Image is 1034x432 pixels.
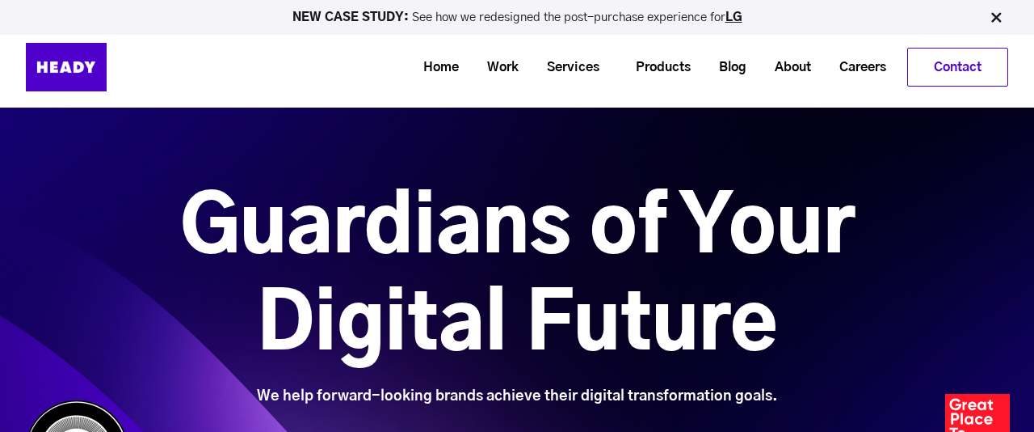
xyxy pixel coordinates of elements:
img: Heady_Logo_Web-01 (1) [26,43,107,91]
h1: Guardians of Your Digital Future [90,180,945,375]
a: Home [403,53,467,83]
p: See how we redesigned the post-purchase experience for [7,11,1027,23]
a: Contact [908,49,1007,86]
a: Blog [699,53,754,83]
a: LG [725,11,742,23]
a: Services [527,53,607,83]
a: Products [616,53,699,83]
a: Work [467,53,527,83]
div: We help forward-looking brands achieve their digital transformation goals. [90,388,945,405]
img: Close Bar [988,10,1004,26]
div: Navigation Menu [147,48,1008,87]
a: Careers [819,53,894,83]
strong: NEW CASE STUDY: [292,11,412,23]
a: About [754,53,819,83]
